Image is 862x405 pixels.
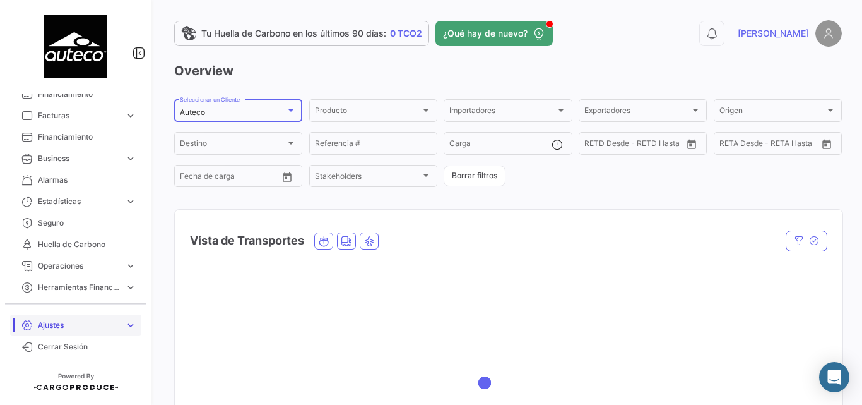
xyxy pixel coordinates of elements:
h3: Overview [174,62,842,80]
span: Huella de Carbono [38,239,136,250]
img: 4e60ea66-e9d8-41bd-bd0e-266a1ab356ac.jpeg [44,15,107,78]
span: [PERSON_NAME] [738,27,809,40]
span: Business [38,153,120,164]
span: Herramientas Financieras [38,282,120,293]
span: ¿Qué hay de nuevo? [443,27,528,40]
span: Origen [719,108,825,117]
span: Ajustes [38,320,120,331]
h4: Vista de Transportes [190,232,304,250]
span: Seguro [38,217,136,229]
span: Facturas [38,110,120,121]
span: expand_more [125,196,136,207]
input: Hasta [751,141,798,150]
span: Importadores [449,108,555,117]
img: placeholder-user.png [815,20,842,47]
span: Financiamiento [38,88,136,100]
input: Desde [180,174,203,183]
button: Open calendar [817,135,836,154]
input: Hasta [211,174,258,183]
span: Tu Huella de Carbono en los últimos 90 días: [201,27,386,40]
span: expand_more [125,320,136,331]
button: Air [360,233,378,249]
input: Desde [719,141,742,150]
span: expand_more [125,153,136,164]
span: Destino [180,141,285,150]
a: Financiamiento [10,83,141,105]
span: 0 TCO2 [390,27,422,40]
a: Financiamiento [10,126,141,148]
button: Borrar filtros [444,166,505,186]
span: Exportadores [584,108,690,117]
a: Huella de Carbono [10,234,141,255]
span: Financiamiento [38,131,136,143]
span: Cerrar Sesión [38,341,136,353]
input: Desde [584,141,607,150]
span: Operaciones [38,260,120,272]
span: Producto [315,108,420,117]
div: Abrir Intercom Messenger [819,362,849,392]
button: Open calendar [682,135,701,154]
input: Hasta [616,141,663,150]
button: Land [338,233,355,249]
a: Tu Huella de Carbono en los últimos 90 días:0 TCO2 [174,21,429,46]
a: Alarmas [10,169,141,191]
button: ¿Qué hay de nuevo? [435,21,553,46]
span: expand_more [125,260,136,272]
button: Ocean [315,233,333,249]
span: Estadísticas [38,196,120,207]
span: expand_more [125,110,136,121]
mat-select-trigger: Auteco [180,107,205,117]
a: Seguro [10,212,141,234]
button: Open calendar [278,167,297,186]
span: expand_more [125,282,136,293]
span: Alarmas [38,174,136,186]
span: Stakeholders [315,174,420,183]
